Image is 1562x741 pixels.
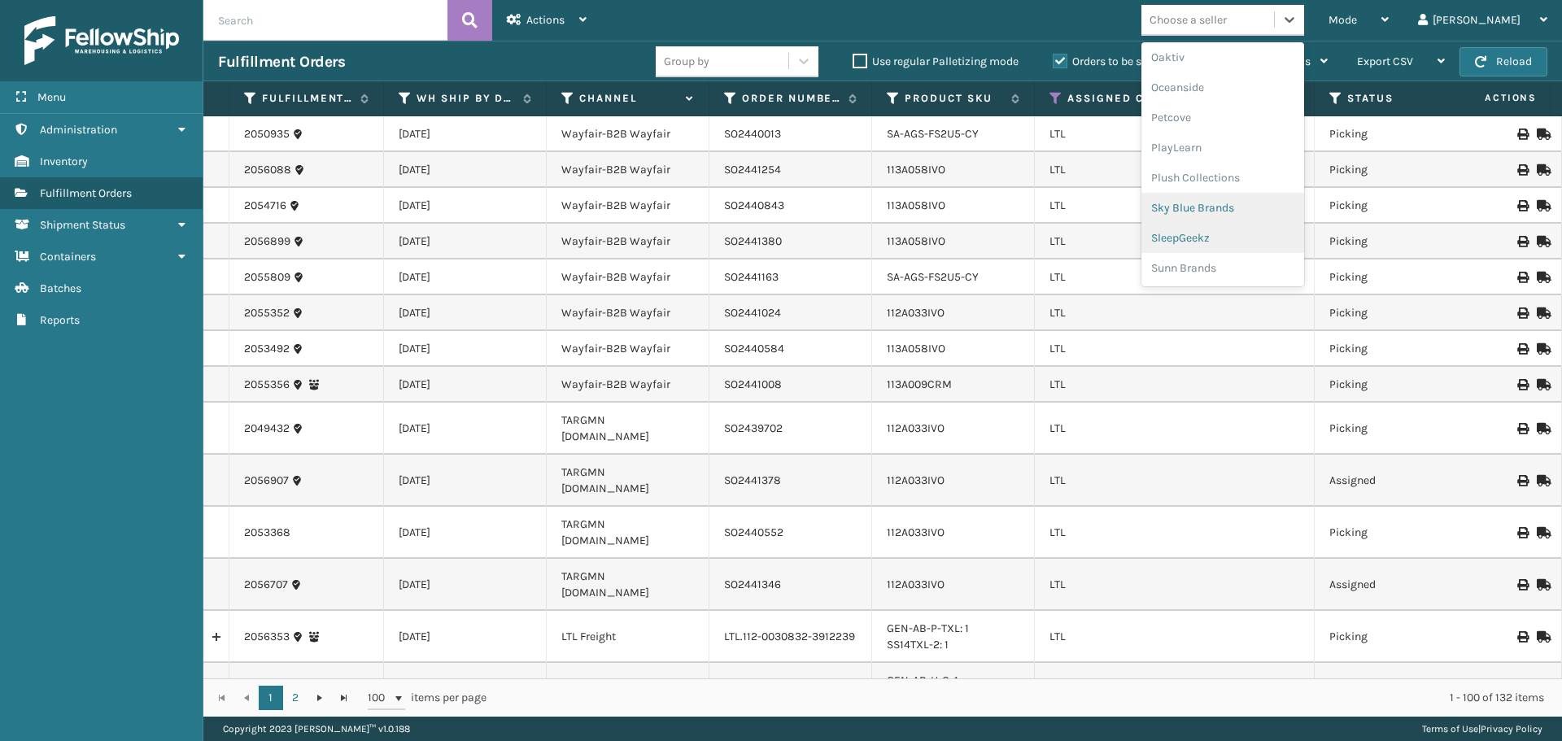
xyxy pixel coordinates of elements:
div: Sunn Brands [1141,253,1304,283]
td: SO2441254 [709,152,872,188]
a: 2053492 [244,341,290,357]
span: Containers [40,250,96,264]
div: Petcove [1141,102,1304,133]
a: 113A058IVO [887,342,945,355]
td: [DATE] [384,116,547,152]
a: 2055356 [244,377,290,393]
span: Inventory [40,155,88,168]
td: SO2441008 [709,367,872,403]
div: | [1422,717,1542,741]
td: LTL [1035,116,1315,152]
i: Print BOL [1517,343,1527,355]
td: SO2440843 [709,188,872,224]
span: Go to the next page [313,691,326,704]
td: Assigned [1315,455,1477,507]
td: SO2441024 [709,295,872,331]
i: Mark as Shipped [1537,343,1547,355]
td: [DATE] [384,559,547,611]
a: Privacy Policy [1481,723,1542,734]
div: Oceanside [1141,72,1304,102]
a: 2056907 [244,473,289,489]
td: SO2441346 [709,559,872,611]
i: Print BOL [1517,631,1527,643]
span: Fulfillment Orders [40,186,132,200]
td: LTL [1035,331,1315,367]
i: Print BOL [1517,272,1527,283]
td: Wayfair-B2B Wayfair [547,152,709,188]
td: Picking [1315,188,1477,224]
td: Picking [1315,367,1477,403]
td: Picking [1315,152,1477,188]
a: 113A058IVO [887,234,945,248]
a: 2055352 [244,305,290,321]
button: Reload [1459,47,1547,76]
td: LTL Freight [547,611,709,663]
a: 112A033IVO [887,578,945,591]
td: SO2441380 [709,224,872,259]
a: 2 [283,686,308,710]
div: Group by [664,53,709,70]
td: TARGMN [DOMAIN_NAME] [547,559,709,611]
td: LTL [1035,663,1315,715]
a: 2055809 [244,269,290,286]
td: Wayfair-B2B Wayfair [547,331,709,367]
td: Wayfair-B2B Wayfair [547,188,709,224]
td: Picking [1315,507,1477,559]
i: Mark as Shipped [1537,527,1547,538]
i: Mark as Shipped [1537,272,1547,283]
a: 112A033IVO [887,306,945,320]
a: 112A033IVO [887,473,945,487]
span: Actions [526,13,565,27]
div: Oaktiv [1141,42,1304,72]
td: [DATE] [384,507,547,559]
td: SO2440552 [709,507,872,559]
td: [DATE] [384,367,547,403]
td: SO2439702 [709,403,872,455]
td: LTL [1035,455,1315,507]
i: Mark as Shipped [1537,579,1547,591]
td: Wayfair-B2B Wayfair [547,259,709,295]
a: 112A033IVO [887,525,945,539]
label: Use regular Palletizing mode [853,54,1019,68]
i: Print BOL [1517,379,1527,390]
td: [DATE] [384,295,547,331]
td: TARGMN [DOMAIN_NAME] [547,455,709,507]
a: SS14TXL-2: 1 [887,638,949,652]
a: 2053368 [244,525,290,541]
td: [DATE] [384,188,547,224]
span: items per page [368,686,486,710]
i: Print BOL [1517,307,1527,319]
label: Fulfillment Order Id [262,91,352,106]
a: 2050935 [244,126,290,142]
span: Administration [40,123,117,137]
a: GEN-AB-H-Q: 1 [887,673,958,687]
span: Reports [40,313,80,327]
td: LTL Freight [547,663,709,715]
div: Choose a seller [1150,11,1227,28]
td: LTL [1035,611,1315,663]
td: LTL [1035,259,1315,295]
td: Picking [1315,403,1477,455]
i: Mark as Shipped [1537,475,1547,486]
td: LTL [1035,152,1315,188]
td: Picking [1315,259,1477,295]
p: Copyright 2023 [PERSON_NAME]™ v 1.0.188 [223,717,410,741]
a: 113A009CRM [887,377,952,391]
td: [DATE] [384,455,547,507]
td: SO2440584 [709,331,872,367]
td: [DATE] [384,152,547,188]
td: SO2440013 [709,116,872,152]
label: Status [1347,91,1446,106]
td: Wayfair-B2B Wayfair [547,224,709,259]
a: SA-AGS-FS2U5-CY [887,270,979,284]
span: Go to the last page [338,691,351,704]
td: SO2441163 [709,259,872,295]
td: [DATE] [384,663,547,715]
a: Go to the last page [332,686,356,710]
td: LTL [1035,295,1315,331]
a: SA-AGS-FS2U5-CY [887,127,979,141]
label: Order Number [742,91,840,106]
span: Shipment Status [40,218,125,232]
a: 2049432 [244,421,290,437]
span: Actions [1433,85,1547,111]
